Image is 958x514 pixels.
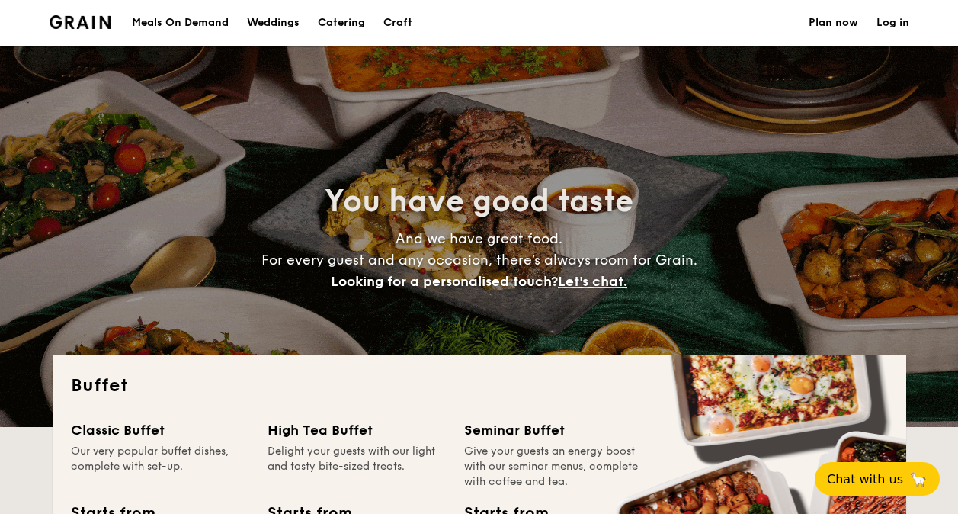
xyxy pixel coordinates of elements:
[50,15,111,29] a: Logotype
[261,230,697,290] span: And we have great food. For every guest and any occasion, there’s always room for Grain.
[268,419,446,441] div: High Tea Buffet
[464,419,642,441] div: Seminar Buffet
[71,374,888,398] h2: Buffet
[909,471,928,488] span: 🦙
[464,444,642,490] div: Give your guests an energy boost with our seminar menus, complete with coffee and tea.
[268,444,446,490] div: Delight your guests with our light and tasty bite-sized treats.
[815,462,940,496] button: Chat with us🦙
[50,15,111,29] img: Grain
[325,183,633,220] span: You have good taste
[827,472,903,487] span: Chat with us
[331,273,558,290] span: Looking for a personalised touch?
[558,273,627,290] span: Let's chat.
[71,444,249,490] div: Our very popular buffet dishes, complete with set-up.
[71,419,249,441] div: Classic Buffet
